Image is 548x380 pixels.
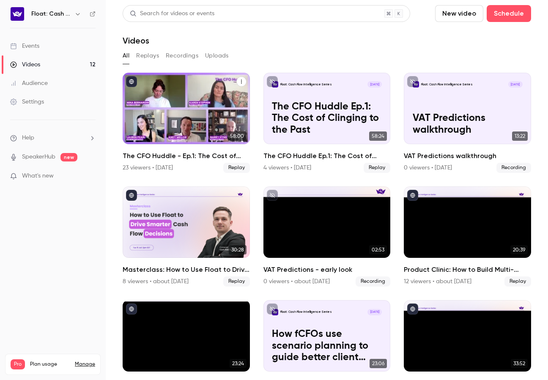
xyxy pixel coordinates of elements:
[130,9,214,18] div: Search for videos or events
[75,361,95,368] a: Manage
[364,163,390,173] span: Replay
[421,82,473,87] p: Float: Cash Flow Intelligence Series
[404,151,531,161] h2: VAT Predictions walkthrough
[123,151,250,161] h2: The CFO Huddle - Ep.1: The Cost of Clinging to the Past
[407,190,418,201] button: published
[404,265,531,275] h2: Product Clinic: How to Build Multi-Entity Forecasting in Float
[123,164,173,172] div: 23 viewers • [DATE]
[136,49,159,63] button: Replays
[123,186,250,287] a: 30:28Masterclass: How to Use Float to Drive Smarter Cash Flow Decisions8 viewers • about [DATE]Re...
[126,76,137,87] button: published
[510,245,528,254] span: 20:39
[267,76,278,87] button: unpublished
[367,81,382,87] span: [DATE]
[10,79,48,87] div: Audience
[404,186,531,287] li: Product Clinic: How to Build Multi-Entity Forecasting in Float
[123,277,189,286] div: 8 viewers • about [DATE]
[263,265,391,275] h2: VAT Predictions - early look
[227,131,247,141] span: 58:00
[230,359,247,368] span: 23:24
[22,153,55,161] a: SpeakerHub
[123,36,149,46] h1: Videos
[369,131,387,141] span: 58:24
[404,186,531,287] a: 20:39Product Clinic: How to Build Multi-Entity Forecasting in Float12 viewers • about [DATE]Replay
[367,309,382,315] span: [DATE]
[263,186,391,287] li: VAT Predictions - early look
[504,276,531,287] span: Replay
[229,245,247,254] span: 30:28
[407,76,418,87] button: unpublished
[10,42,39,50] div: Events
[272,101,382,136] p: The CFO Huddle Ep.1: The Cost of Clinging to the Past
[413,112,523,135] p: VAT Predictions walkthrough
[404,73,531,173] li: VAT Predictions walkthrough
[511,359,528,368] span: 33:52
[263,186,391,287] a: 02:53VAT Predictions - early look0 viewers • about [DATE]Recording
[126,190,137,201] button: published
[22,134,34,142] span: Help
[123,186,250,287] li: Masterclass: How to Use Float to Drive Smarter Cash Flow Decisions
[263,164,311,172] div: 4 viewers • [DATE]
[512,131,528,141] span: 13:22
[496,163,531,173] span: Recording
[123,73,250,173] li: The CFO Huddle - Ep.1: The Cost of Clinging to the Past
[435,5,483,22] button: New video
[267,190,278,201] button: unpublished
[487,5,531,22] button: Schedule
[10,60,40,69] div: Videos
[60,153,77,161] span: new
[267,303,278,314] button: unpublished
[263,73,391,173] li: The CFO Huddle Ep.1: The Cost of Clinging to the Past
[370,359,387,368] span: 23:06
[123,265,250,275] h2: Masterclass: How to Use Float to Drive Smarter Cash Flow Decisions
[30,361,70,368] span: Plan usage
[11,7,24,21] img: Float: Cash Flow Intelligence Series
[10,134,96,142] li: help-dropdown-opener
[263,277,330,286] div: 0 viewers • about [DATE]
[205,49,229,63] button: Uploads
[123,5,531,375] section: Videos
[166,49,198,63] button: Recordings
[508,81,523,87] span: [DATE]
[126,303,137,314] button: published
[369,245,387,254] span: 02:53
[123,49,129,63] button: All
[280,82,332,87] p: Float: Cash Flow Intelligence Series
[223,163,250,173] span: Replay
[407,303,418,314] button: published
[272,328,382,363] p: How fCFOs use scenario planning to guide better client decisions
[10,98,44,106] div: Settings
[11,359,25,369] span: Pro
[22,172,54,180] span: What's new
[404,164,452,172] div: 0 viewers • [DATE]
[263,151,391,161] h2: The CFO Huddle Ep.1: The Cost of Clinging to the Past
[356,276,390,287] span: Recording
[223,276,250,287] span: Replay
[280,310,332,314] p: Float: Cash Flow Intelligence Series
[404,73,531,173] a: VAT Predictions walkthroughFloat: Cash Flow Intelligence Series[DATE]VAT Predictions walkthrough1...
[263,73,391,173] a: The CFO Huddle Ep.1: The Cost of Clinging to the Past Float: Cash Flow Intelligence Series[DATE]T...
[404,277,471,286] div: 12 viewers • about [DATE]
[123,73,250,173] a: 58:00The CFO Huddle - Ep.1: The Cost of Clinging to the Past23 viewers • [DATE]Replay
[31,10,71,18] h6: Float: Cash Flow Intelligence Series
